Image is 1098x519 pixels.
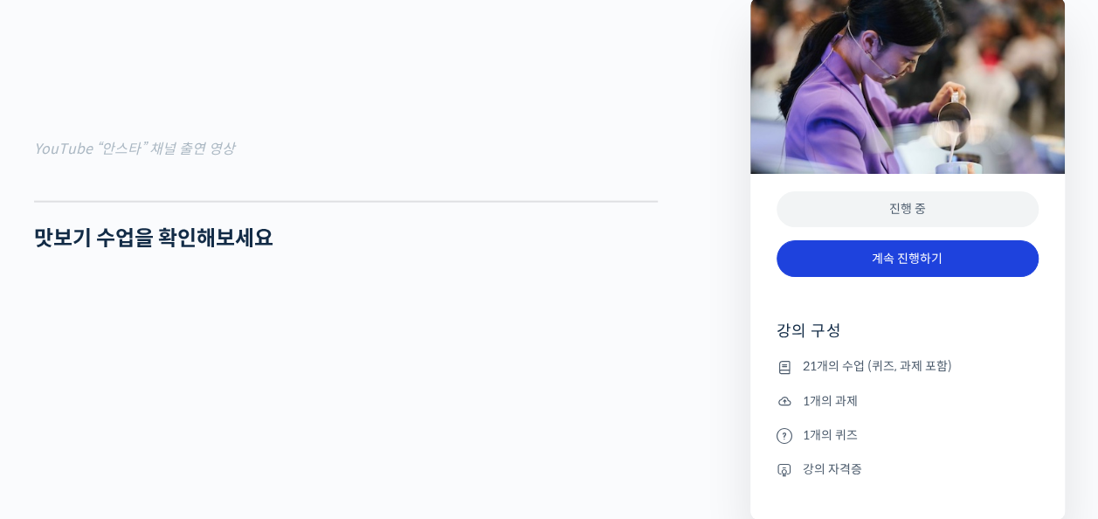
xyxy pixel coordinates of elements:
[777,240,1039,278] a: 계속 진행하기
[5,395,115,439] a: 홈
[777,459,1039,480] li: 강의 자격증
[777,425,1039,446] li: 1개의 퀴즈
[777,321,1039,356] h4: 강의 구성
[55,421,66,435] span: 홈
[777,356,1039,377] li: 21개의 수업 (퀴즈, 과제 포함)
[34,140,235,158] span: YouTube “안스타” 채널 출연 영상
[160,422,181,436] span: 대화
[777,391,1039,412] li: 1개의 과제
[270,421,291,435] span: 설정
[777,191,1039,227] div: 진행 중
[115,395,225,439] a: 대화
[225,395,335,439] a: 설정
[34,225,273,252] strong: 맛보기 수업을 확인해보세요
